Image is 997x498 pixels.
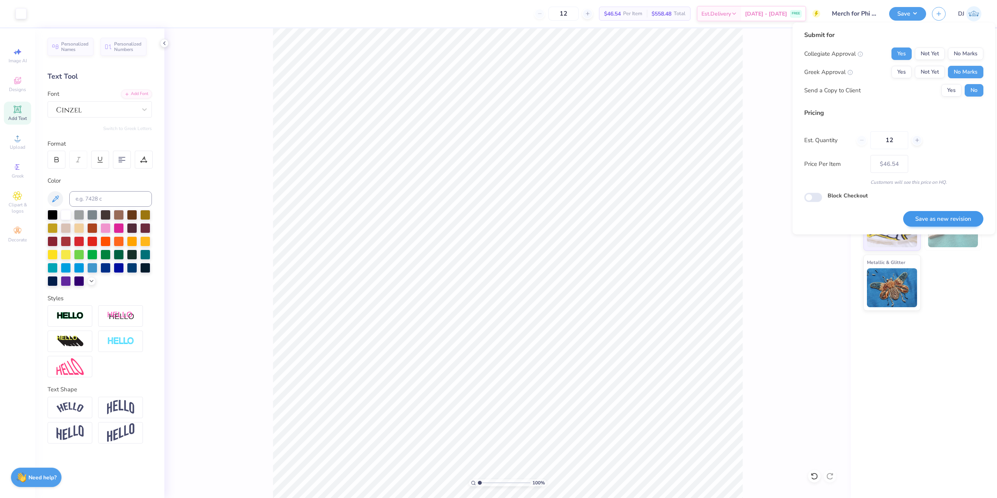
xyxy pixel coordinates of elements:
[48,385,152,394] div: Text Shape
[56,358,84,375] img: Free Distort
[532,479,545,486] span: 100 %
[28,474,56,481] strong: Need help?
[867,268,917,307] img: Metallic & Glitter
[915,66,945,78] button: Not Yet
[69,191,152,207] input: e.g. 7428 c
[9,58,27,64] span: Image AI
[941,84,962,97] button: Yes
[623,10,642,18] span: Per Item
[903,211,983,227] button: Save as new revision
[804,108,983,118] div: Pricing
[61,41,89,52] span: Personalized Names
[107,400,134,415] img: Arch
[103,125,152,132] button: Switch to Greek Letters
[804,136,851,145] label: Est. Quantity
[792,11,800,16] span: FREE
[891,48,912,60] button: Yes
[701,10,731,18] span: Est. Delivery
[56,425,84,440] img: Flag
[915,48,945,60] button: Not Yet
[804,30,983,40] div: Submit for
[548,7,579,21] input: – –
[891,66,912,78] button: Yes
[804,86,861,95] div: Send a Copy to Client
[804,49,863,58] div: Collegiate Approval
[652,10,671,18] span: $558.48
[121,90,152,99] div: Add Font
[958,9,964,18] span: DJ
[56,311,84,320] img: Stroke
[9,86,26,93] span: Designs
[114,41,142,52] span: Personalized Numbers
[12,173,24,179] span: Greek
[745,10,787,18] span: [DATE] - [DATE]
[828,192,868,200] label: Block Checkout
[804,179,983,186] div: Customers will see this price on HQ.
[604,10,621,18] span: $46.54
[804,68,853,77] div: Greek Approval
[56,402,84,413] img: Arc
[867,258,905,266] span: Metallic & Glitter
[10,144,25,150] span: Upload
[889,7,926,21] button: Save
[56,335,84,348] img: 3d Illusion
[966,6,981,21] img: Danyl Jon Ferrer
[804,160,865,169] label: Price Per Item
[107,423,134,442] img: Rise
[48,176,152,185] div: Color
[107,311,134,321] img: Shadow
[958,6,981,21] a: DJ
[870,131,908,149] input: – –
[674,10,685,18] span: Total
[4,202,31,214] span: Clipart & logos
[948,66,983,78] button: No Marks
[48,71,152,82] div: Text Tool
[8,237,27,243] span: Decorate
[107,337,134,346] img: Negative Space
[48,294,152,303] div: Styles
[48,139,153,148] div: Format
[48,90,59,99] label: Font
[965,84,983,97] button: No
[8,115,27,121] span: Add Text
[948,48,983,60] button: No Marks
[826,6,883,21] input: Untitled Design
